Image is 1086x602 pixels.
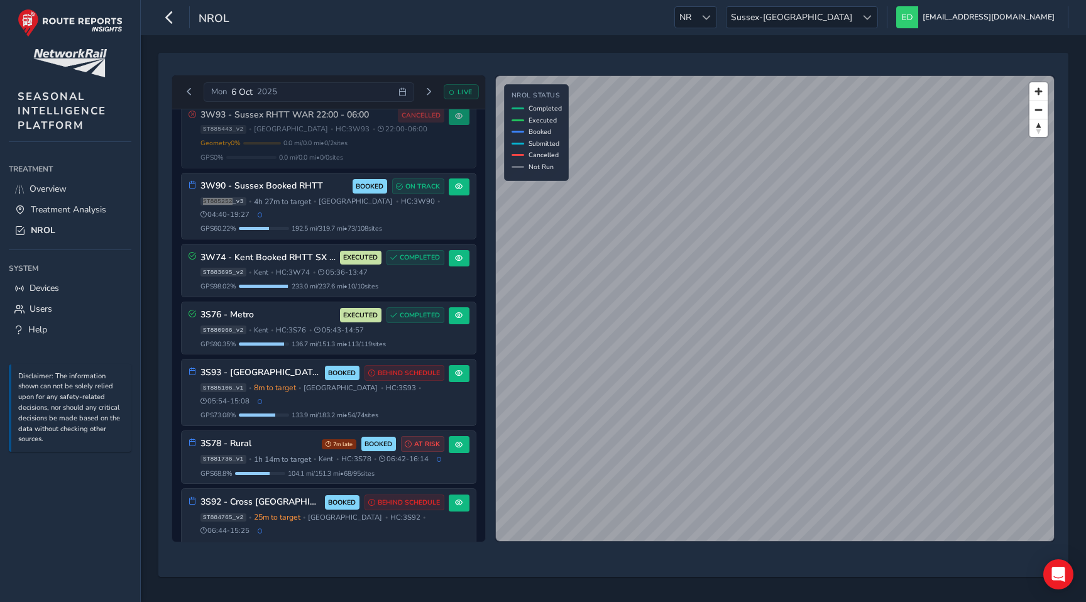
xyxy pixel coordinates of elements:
[402,111,441,121] span: CANCELLED
[373,126,375,133] span: •
[1043,559,1073,589] div: Open Intercom Messenger
[319,454,333,464] span: Kent
[276,326,306,335] span: HC: 3S76
[1029,119,1048,137] button: Reset bearing to north
[378,368,440,378] span: BEHIND SCHEDULE
[200,253,336,263] h3: 3W74 - Kent Booked RHTT SX (AM)
[390,513,420,522] span: HC: 3S92
[292,224,382,233] span: 192.5 mi / 319.7 mi • 73 / 108 sites
[299,385,301,391] span: •
[33,49,107,77] img: customer logo
[378,498,440,508] span: BEHIND SCHEDULE
[200,153,224,162] span: GPS 0 %
[199,11,229,28] span: NROL
[896,6,918,28] img: diamond-layout
[200,310,336,320] h3: 3S76 - Metro
[211,86,227,97] span: Mon
[9,259,131,278] div: System
[9,319,131,340] a: Help
[9,178,131,199] a: Overview
[30,282,59,294] span: Devices
[200,125,246,134] span: ST885443_v2
[249,385,251,391] span: •
[496,76,1054,541] canvas: Map
[529,104,562,113] span: Completed
[458,87,473,97] span: LIVE
[314,326,364,335] span: 05:43 - 14:57
[385,514,388,521] span: •
[254,124,328,134] span: [GEOGRAPHIC_DATA]
[249,327,251,334] span: •
[283,138,348,148] span: 0.0 mi / 0.0 mi • 0 / 2 sites
[200,197,246,206] span: ST885252_v3
[529,127,551,136] span: Booked
[200,469,233,478] span: GPS 68.8 %
[308,513,382,522] span: [GEOGRAPHIC_DATA]
[200,526,250,535] span: 06:44 - 15:25
[200,282,236,291] span: GPS 98.02 %
[200,497,321,508] h3: 3S92 - Cross [GEOGRAPHIC_DATA]
[336,456,339,462] span: •
[287,540,374,549] span: 130.3 mi / 132.3 mi • 85 / 87 sites
[200,368,321,378] h3: 3S93 - [GEOGRAPHIC_DATA]
[414,439,440,449] span: AT RISK
[249,269,251,276] span: •
[292,339,386,349] span: 136.7 mi / 151.3 mi • 113 / 119 sites
[271,269,273,276] span: •
[379,454,429,464] span: 06:42 - 16:14
[200,339,236,349] span: GPS 90.35 %
[200,540,244,549] span: Geometry 98 %
[1029,101,1048,119] button: Zoom out
[18,371,125,446] p: Disclaimer: The information shown can not be solely relied upon for any safety-related decisions,...
[28,324,47,336] span: Help
[419,84,439,100] button: Next day
[257,86,277,97] span: 2025
[529,150,559,160] span: Cancelled
[529,116,557,125] span: Executed
[271,327,273,334] span: •
[328,498,356,508] span: BOOKED
[9,199,131,220] a: Treatment Analysis
[254,454,311,464] span: 1h 14m to target
[896,6,1059,28] button: [EMAIL_ADDRESS][DOMAIN_NAME]
[200,268,246,276] span: ST883695_v2
[400,310,440,320] span: COMPLETED
[200,110,394,121] h3: 3W93 - Sussex RHTT WAR 22:00 - 06:00
[727,7,857,28] span: Sussex-[GEOGRAPHIC_DATA]
[314,456,316,462] span: •
[292,410,378,420] span: 133.9 mi / 183.2 mi • 54 / 74 sites
[30,183,67,195] span: Overview
[200,397,250,406] span: 05:54 - 15:08
[437,198,440,205] span: •
[318,268,368,277] span: 05:36 - 13:47
[322,439,356,449] span: 7m late
[292,282,378,291] span: 233.0 mi / 237.6 mi • 10 / 10 sites
[423,514,425,521] span: •
[200,181,348,192] h3: 3W90 - Sussex Booked RHTT
[249,198,251,205] span: •
[303,514,305,521] span: •
[419,385,421,391] span: •
[365,439,392,449] span: BOOKED
[9,220,131,241] a: NROL
[249,126,251,133] span: •
[343,310,378,320] span: EXECUTED
[200,455,246,464] span: ST881736_v1
[9,298,131,319] a: Users
[31,204,106,216] span: Treatment Analysis
[529,162,554,172] span: Not Run
[675,7,696,28] span: NR
[328,368,356,378] span: BOOKED
[309,327,312,334] span: •
[923,6,1055,28] span: [EMAIL_ADDRESS][DOMAIN_NAME]
[18,89,106,133] span: SEASONAL INTELLIGENCE PLATFORM
[288,469,375,478] span: 104.1 mi / 151.3 mi • 68 / 95 sites
[405,182,440,192] span: ON TRACK
[31,224,55,236] span: NROL
[314,198,316,205] span: •
[254,197,311,207] span: 4h 27m to target
[381,385,383,391] span: •
[313,269,315,276] span: •
[276,268,310,277] span: HC: 3W74
[378,124,427,134] span: 22:00 - 06:00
